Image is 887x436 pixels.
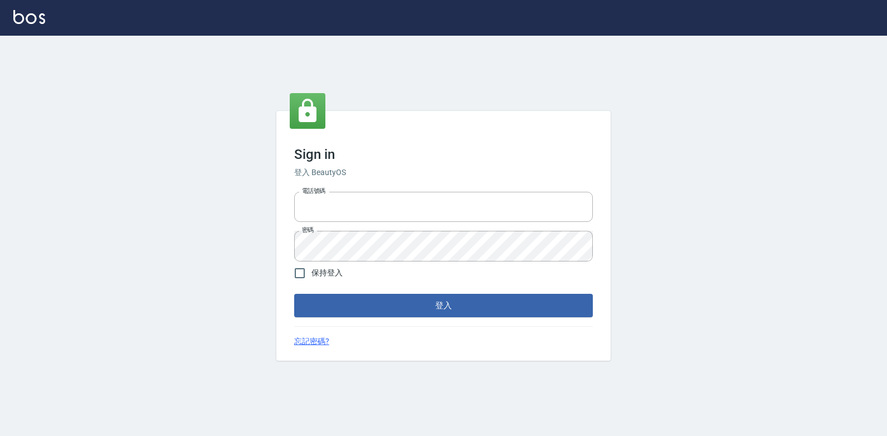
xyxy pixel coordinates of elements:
[302,187,325,195] label: 電話號碼
[294,294,593,317] button: 登入
[294,167,593,178] h6: 登入 BeautyOS
[294,336,329,347] a: 忘記密碼?
[294,147,593,162] h3: Sign in
[311,267,343,279] span: 保持登入
[302,226,314,234] label: 密碼
[13,10,45,24] img: Logo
